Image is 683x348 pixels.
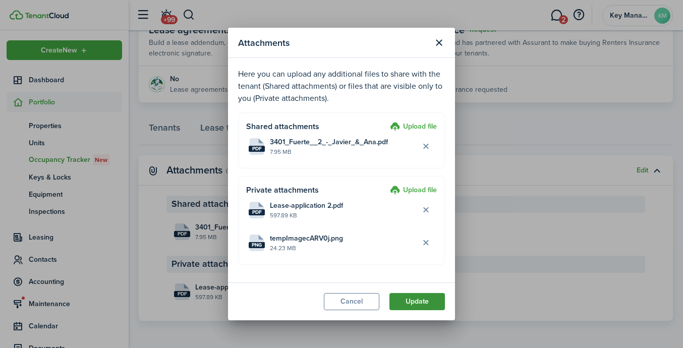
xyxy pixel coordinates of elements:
file-extension: pdf [249,209,265,215]
file-icon: File [249,138,265,155]
button: Delete file [417,202,434,219]
h4: Shared attachments [246,121,386,133]
file-extension: pdf [249,146,265,152]
file-icon: File [249,202,265,218]
button: Cancel [324,293,379,310]
file-size: 597.89 KB [270,211,417,220]
file-extension: png [249,242,265,248]
file-icon: File [249,235,265,251]
p: Here you can upload any additional files to share with the tenant (Shared attachments) or files t... [238,68,445,104]
button: Close modal [430,34,447,51]
h4: Private attachments [246,184,386,196]
modal-title: Attachments [238,33,428,52]
span: 3401_Fuerte__2_-_Javier_&_Ana.pdf [270,137,388,147]
button: Update [389,293,445,310]
file-size: 24.23 MB [270,244,417,253]
span: tempImagecARV0j.png [270,233,343,244]
button: Delete file [417,138,434,155]
file-size: 7.95 MB [270,147,417,156]
button: Delete file [417,235,434,252]
span: Lease-application 2.pdf [270,200,343,211]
